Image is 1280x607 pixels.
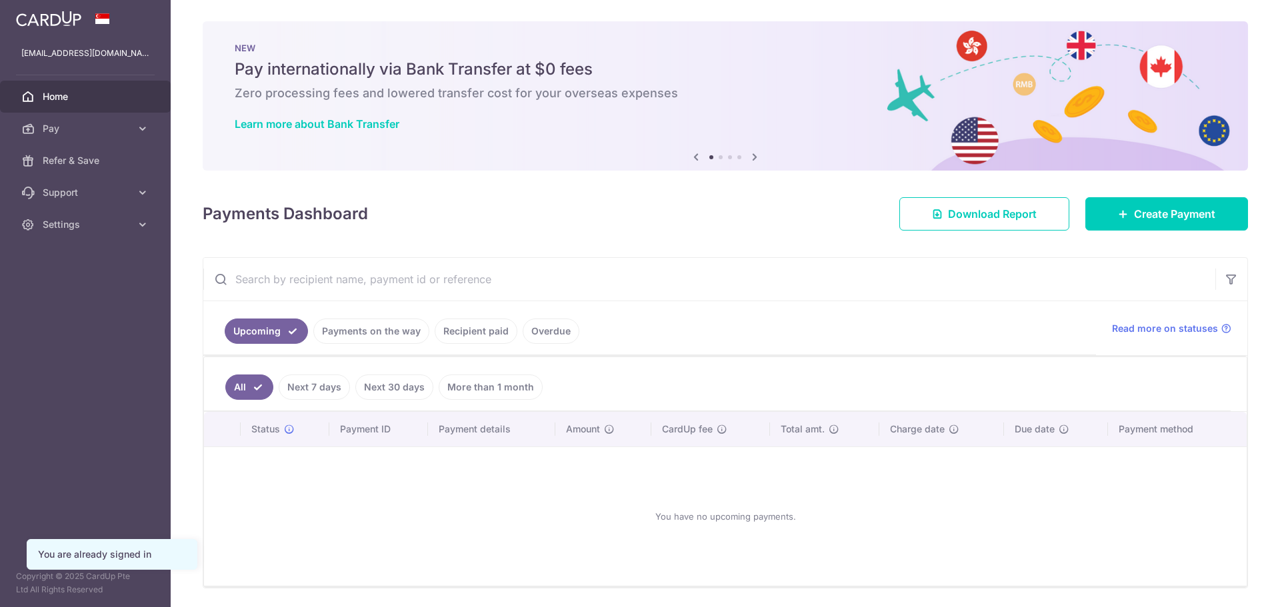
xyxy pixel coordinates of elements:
a: Next 7 days [279,374,350,400]
span: Status [251,422,280,436]
a: Upcoming [225,318,308,344]
span: Settings [43,218,131,231]
span: Due date [1015,422,1055,436]
span: Amount [566,422,600,436]
p: [EMAIL_ADDRESS][DOMAIN_NAME] [21,47,149,60]
span: Total amt. [781,422,825,436]
a: All [225,374,273,400]
a: Download Report [899,197,1069,231]
a: Payments on the way [313,318,429,344]
span: Charge date [890,422,945,436]
a: Read more on statuses [1112,322,1231,335]
a: Overdue [523,318,579,344]
span: Pay [43,122,131,135]
span: CardUp fee [662,422,713,436]
span: Home [43,90,131,103]
div: You are already signed in [38,548,186,561]
span: Support [43,186,131,199]
th: Payment details [428,412,556,446]
a: Next 30 days [355,374,433,400]
a: More than 1 month [439,374,543,400]
input: Search by recipient name, payment id or reference [203,258,1215,301]
th: Payment method [1108,412,1247,446]
p: NEW [235,43,1216,53]
span: Download Report [948,206,1037,222]
a: Create Payment [1085,197,1248,231]
h6: Zero processing fees and lowered transfer cost for your overseas expenses [235,85,1216,101]
span: Refer & Save [43,154,131,167]
div: You have no upcoming payments. [220,458,1231,575]
span: Create Payment [1134,206,1215,222]
img: Bank transfer banner [203,21,1248,171]
a: Recipient paid [435,318,517,344]
h5: Pay internationally via Bank Transfer at $0 fees [235,59,1216,80]
span: Read more on statuses [1112,322,1218,335]
a: Learn more about Bank Transfer [235,117,399,131]
th: Payment ID [329,412,428,446]
img: CardUp [16,11,81,27]
h4: Payments Dashboard [203,202,368,226]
